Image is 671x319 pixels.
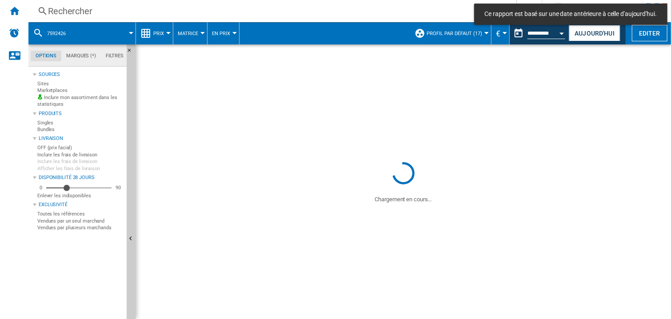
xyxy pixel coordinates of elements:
md-tab-item: Filtres [101,51,128,61]
button: Prix [153,22,168,44]
ng-transclude: Chargement en cours... [375,196,432,203]
div: Livraison [39,135,123,142]
span: En Prix [212,31,230,36]
md-menu: Currency [491,22,510,44]
button: Aujourd'hui [569,25,620,41]
span: Prix [153,31,164,36]
label: Toutes les références [37,211,123,217]
div: Exclusivité [39,201,123,208]
div: Produits [39,110,123,117]
label: Inclure les frais de livraison [37,158,123,165]
label: Inclure les frais de livraison [37,152,123,158]
md-tab-item: Marques (*) [61,51,101,61]
label: Marketplaces [37,87,123,94]
div: Prix [140,22,168,44]
label: Afficher les frais de livraison [37,165,123,172]
button: En Prix [212,22,235,44]
button: Open calendar [554,24,570,40]
div: 7592426 [33,22,131,44]
label: Vendues par plusieurs marchands [37,224,123,231]
img: alerts-logo.svg [9,28,20,38]
div: 0 [37,184,44,191]
label: Bundles [37,126,123,133]
label: Enlever les indisponibles [37,192,123,199]
span: Ce rapport est basé sur une date antérieure à celle d'aujourd'hui. [482,10,659,19]
div: Profil par défaut (17) [415,22,487,44]
span: Profil par défaut (17) [427,31,482,36]
label: Vendues par un seul marchand [37,218,123,224]
button: 7592426 [47,22,75,44]
button: Profil par défaut (17) [427,22,487,44]
button: € [496,22,505,44]
button: Editer [632,25,667,41]
div: Disponibilité 28 Jours [39,174,123,181]
div: Sources [39,71,123,78]
md-slider: Disponibilité [46,183,112,192]
div: Ce rapport est basé sur une date antérieure à celle d'aujourd'hui. [510,22,567,44]
md-tab-item: Options [31,51,61,61]
button: Matrice [178,22,203,44]
label: Sites [37,80,123,87]
label: Inclure mon assortiment dans les statistiques [37,94,123,108]
label: OFF (prix facial) [37,144,123,151]
button: md-calendar [510,24,527,42]
span: 7592426 [47,31,66,36]
img: mysite-bg-18x18.png [37,94,43,100]
button: Masquer [127,44,137,60]
span: Matrice [178,31,198,36]
div: 90 [113,184,123,191]
div: Rechercher [48,5,493,17]
label: Singles [37,120,123,126]
span: € [496,29,500,38]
